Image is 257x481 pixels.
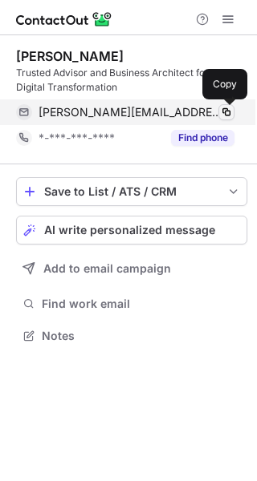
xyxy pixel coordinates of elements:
div: Trusted Advisor and Business Architect for your Digital Transformation [16,66,247,95]
button: Find work email [16,293,247,315]
span: AI write personalized message [44,224,215,236]
button: AI write personalized message [16,216,247,245]
span: Add to email campaign [43,262,171,275]
span: [PERSON_NAME][EMAIL_ADDRESS][DOMAIN_NAME] [39,105,222,119]
button: Notes [16,325,247,347]
img: ContactOut v5.3.10 [16,10,112,29]
span: Notes [42,329,241,343]
button: save-profile-one-click [16,177,247,206]
span: Find work email [42,297,241,311]
div: Save to List / ATS / CRM [44,185,219,198]
button: Reveal Button [171,130,235,146]
button: Add to email campaign [16,254,247,283]
div: [PERSON_NAME] [16,48,124,64]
